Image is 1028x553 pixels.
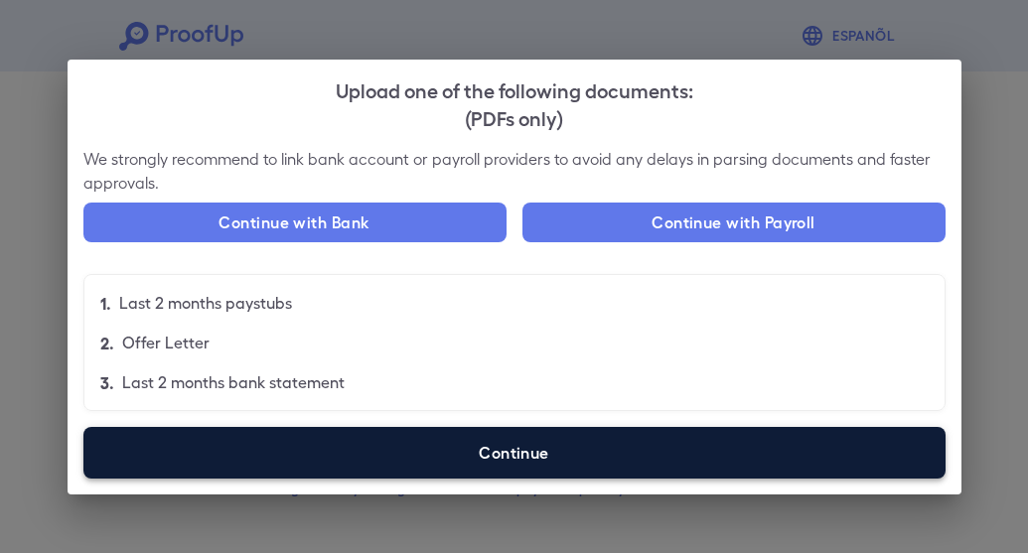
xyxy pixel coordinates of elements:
[83,147,946,195] p: We strongly recommend to link bank account or payroll providers to avoid any delays in parsing do...
[100,370,114,394] p: 3.
[83,103,946,131] div: (PDFs only)
[522,203,946,242] button: Continue with Payroll
[119,291,292,315] p: Last 2 months paystubs
[100,331,114,354] p: 2.
[100,291,111,315] p: 1.
[122,331,210,354] p: Offer Letter
[83,203,507,242] button: Continue with Bank
[122,370,345,394] p: Last 2 months bank statement
[83,427,946,479] label: Continue
[68,60,961,147] h2: Upload one of the following documents:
